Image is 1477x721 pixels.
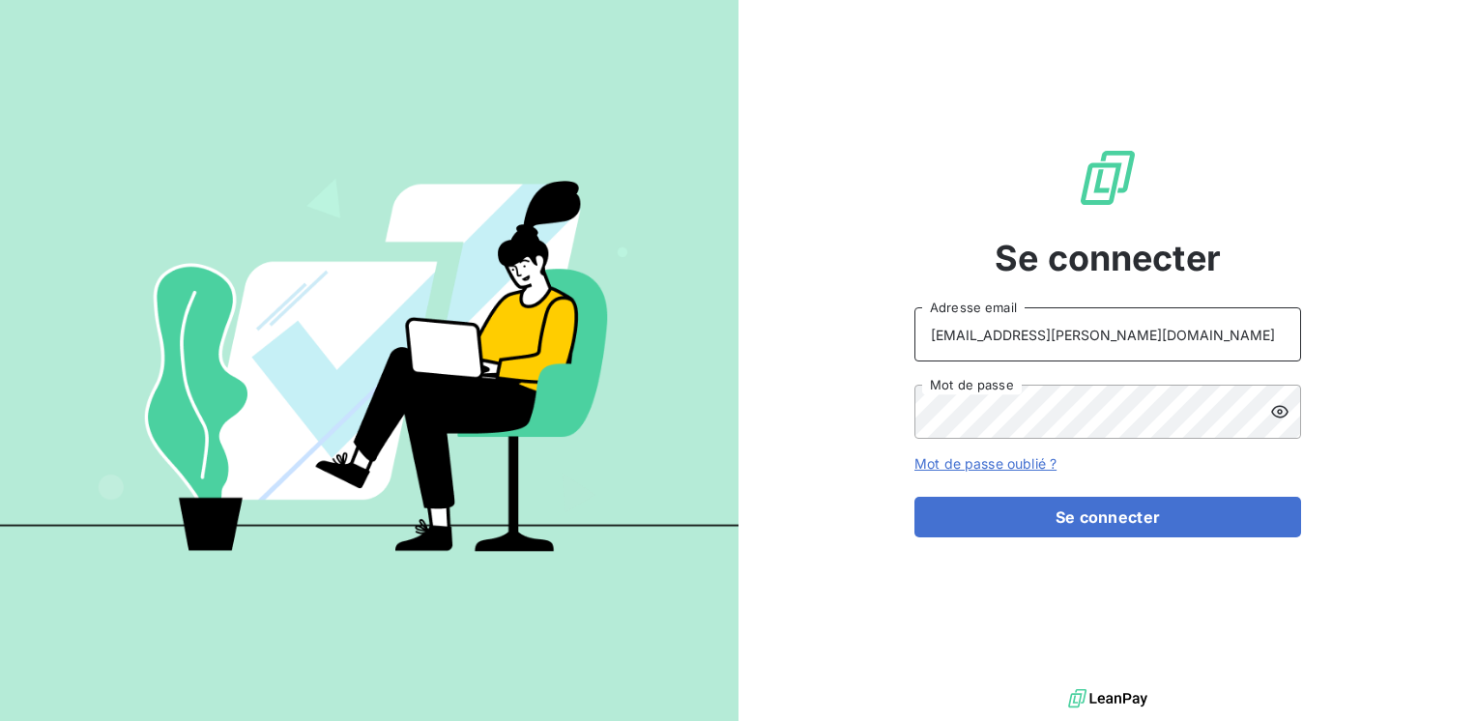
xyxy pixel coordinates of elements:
[914,497,1301,537] button: Se connecter
[995,232,1221,284] span: Se connecter
[914,307,1301,361] input: placeholder
[1068,684,1147,713] img: logo
[914,455,1057,472] a: Mot de passe oublié ?
[1077,147,1139,209] img: Logo LeanPay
